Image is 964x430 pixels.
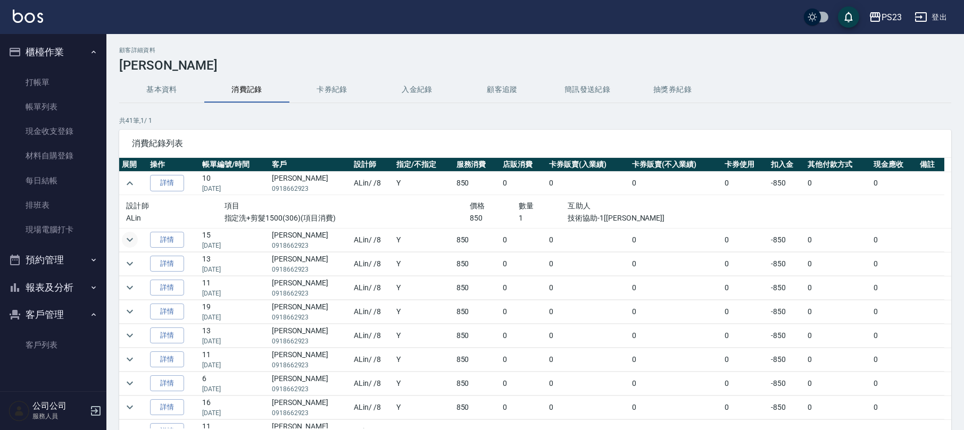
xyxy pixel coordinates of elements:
td: 0 [629,276,722,299]
button: expand row [122,351,138,367]
td: 0 [805,348,871,371]
td: [PERSON_NAME] [269,395,351,419]
td: 0 [871,348,917,371]
td: 850 [454,348,500,371]
h2: 顧客詳細資料 [119,47,951,54]
img: Person [9,400,30,421]
p: [DATE] [202,241,267,250]
th: 卡券販賣(入業績) [546,158,629,172]
button: 登出 [910,7,951,27]
td: Y [394,324,453,347]
button: 卡券紀錄 [289,77,375,103]
td: 0 [546,395,629,419]
a: 詳情 [150,232,184,248]
td: 0 [805,324,871,347]
td: Y [394,172,453,195]
td: 0 [546,228,629,251]
td: 850 [454,324,500,347]
th: 操作 [147,158,200,172]
td: 850 [454,252,500,275]
td: 0 [722,276,768,299]
th: 現金應收 [871,158,917,172]
th: 設計師 [351,158,394,172]
td: 0 [805,252,871,275]
a: 排班表 [4,193,102,217]
button: expand row [122,303,138,319]
td: 19 [200,300,269,323]
button: PS23 [865,6,906,28]
p: [DATE] [202,184,267,193]
td: 850 [454,395,500,419]
td: 0 [871,276,917,299]
th: 帳單編號/時間 [200,158,269,172]
td: 11 [200,276,269,299]
th: 備註 [917,158,944,172]
td: 0 [722,300,768,323]
td: -850 [768,172,805,195]
th: 客戶 [269,158,351,172]
td: 0 [546,300,629,323]
span: 設計師 [126,201,149,210]
td: 0 [805,372,871,395]
button: 櫃檯作業 [4,38,102,66]
td: -850 [768,252,805,275]
p: ALin [126,213,225,224]
p: 0918662923 [272,184,348,193]
button: 入金紀錄 [375,77,460,103]
td: ALin / /8 [351,395,394,419]
td: [PERSON_NAME] [269,324,351,347]
a: 詳情 [150,175,184,191]
a: 詳情 [150,327,184,344]
a: 詳情 [150,375,184,392]
td: 0 [629,395,722,419]
td: 0 [500,228,546,251]
p: [DATE] [202,408,267,418]
a: 每日結帳 [4,168,102,193]
td: 0 [500,372,546,395]
button: 簡訊發送紀錄 [545,77,630,103]
p: 服務人員 [32,411,87,421]
td: 0 [629,300,722,323]
td: [PERSON_NAME] [269,172,351,195]
td: 0 [871,228,917,251]
td: ALin / /8 [351,172,394,195]
img: Logo [13,10,43,23]
td: [PERSON_NAME] [269,228,351,251]
td: 0 [805,228,871,251]
td: 0 [500,395,546,419]
td: ALin / /8 [351,372,394,395]
td: 0 [871,252,917,275]
td: 0 [805,172,871,195]
a: 詳情 [150,280,184,296]
button: 客戶管理 [4,301,102,328]
a: 詳情 [150,399,184,416]
td: 0 [500,276,546,299]
p: 0918662923 [272,265,348,274]
p: 0918662923 [272,241,348,250]
a: 詳情 [150,303,184,320]
a: 現場電腦打卡 [4,217,102,242]
td: 0 [871,172,917,195]
td: -850 [768,348,805,371]
td: 0 [500,172,546,195]
a: 詳情 [150,351,184,368]
td: 0 [629,324,722,347]
td: ALin / /8 [351,228,394,251]
td: -850 [768,324,805,347]
button: 報表及分析 [4,274,102,301]
span: 互助人 [568,201,591,210]
td: 15 [200,228,269,251]
p: 指定洗+剪髮1500(306)(項目消費) [225,213,470,224]
a: 現金收支登錄 [4,119,102,144]
td: 6 [200,372,269,395]
td: 0 [546,372,629,395]
h3: [PERSON_NAME] [119,58,951,73]
td: 0 [546,172,629,195]
th: 其他付款方式 [805,158,871,172]
button: 消費記錄 [204,77,289,103]
p: [DATE] [202,336,267,346]
td: 850 [454,172,500,195]
th: 卡券販賣(不入業績) [629,158,722,172]
td: -850 [768,372,805,395]
td: 11 [200,348,269,371]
